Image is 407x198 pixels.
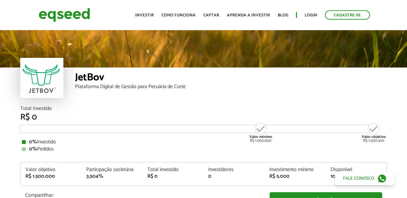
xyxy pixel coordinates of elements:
[25,167,77,172] div: Valor objetivo
[75,72,387,84] div: JetBov
[29,145,37,153] strong: 0%
[135,13,154,17] a: Investir
[227,13,270,17] a: Aprenda a investir
[362,122,386,143] div: R$ 1.500.000
[269,167,321,172] div: Investimento mínimo
[22,147,385,152] div: Pedidos
[208,174,260,179] div: 0
[22,139,385,145] div: Investido
[86,174,138,179] div: 3,504%
[86,167,138,172] div: Participação societária
[25,174,77,179] div: R$ 1.500.000
[147,167,199,172] div: Total investido
[20,106,387,111] div: Total Investido
[208,167,260,172] div: Investidores
[330,167,382,172] div: Disponível
[20,113,387,122] div: R$ 0
[278,13,288,17] a: Blog
[147,174,199,179] div: R$ 0
[362,134,386,140] strong: Valor objetivo
[39,6,90,23] img: EqSeed
[269,174,321,179] div: R$ 5.000
[249,134,272,140] strong: Valor mínimo
[305,13,317,17] a: Login
[29,138,37,146] strong: 0%
[249,122,273,143] div: R$ 1.000.000
[162,13,196,17] a: Como funciona
[75,84,387,89] div: Plataforma Digital de Gestão para Pecuária de Corte
[203,13,219,17] a: Captar
[325,10,370,20] a: Cadastre-se
[335,172,394,185] a: Fale conosco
